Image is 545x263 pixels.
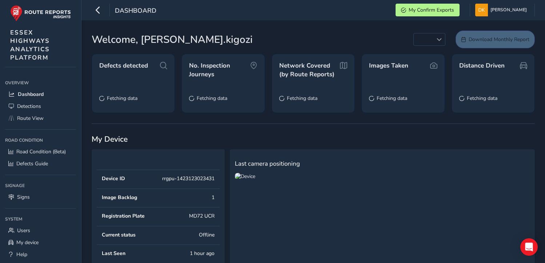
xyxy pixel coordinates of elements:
[99,61,148,70] span: Defects detected
[5,88,76,100] a: Dashboard
[5,112,76,124] a: Route View
[189,61,250,78] span: No. Inspection Journeys
[409,7,454,13] span: My Confirm Exports
[5,191,76,203] a: Signs
[5,214,76,224] div: System
[115,6,156,16] span: Dashboard
[17,227,30,234] span: Users
[5,77,76,88] div: Overview
[102,175,125,182] div: Device ID
[5,224,76,236] a: Users
[197,95,227,102] span: Fetching data
[17,115,44,122] span: Route View
[107,95,137,102] span: Fetching data
[10,5,71,21] img: rr logo
[199,231,215,238] div: Offline
[287,95,317,102] span: Fetching data
[212,194,215,201] div: 1
[5,100,76,112] a: Detections
[16,148,66,155] span: Road Condition (Beta)
[235,173,255,180] img: Device
[18,91,44,98] span: Dashboard
[189,213,215,219] div: MD72 UCR
[190,250,215,257] div: 1 hour ago
[377,95,407,102] span: Fetching data
[5,146,76,158] a: Road Condition (Beta)
[16,239,39,246] span: My device
[5,180,76,191] div: Signage
[490,4,527,16] span: [PERSON_NAME]
[92,134,128,144] span: My Device
[235,159,300,168] span: Last camera positioning
[475,4,488,16] img: diamond-layout
[102,231,136,238] div: Current status
[162,175,215,182] div: rrgpu-1423123023431
[102,213,145,219] div: Registration Plate
[396,4,460,16] button: My Confirm Exports
[102,194,137,201] div: Image Backlog
[459,61,505,70] span: Distance Driven
[279,61,340,78] span: Network Covered (by Route Reports)
[10,28,50,62] span: ESSEX HIGHWAYS ANALYTICS PLATFORM
[16,251,27,258] span: Help
[5,248,76,260] a: Help
[17,103,41,110] span: Detections
[5,236,76,248] a: My device
[17,194,30,201] span: Signs
[5,135,76,146] div: Road Condition
[5,158,76,170] a: Defects Guide
[475,4,529,16] button: [PERSON_NAME]
[520,238,538,256] div: Open Intercom Messenger
[467,95,497,102] span: Fetching data
[16,160,48,167] span: Defects Guide
[102,250,125,257] div: Last Seen
[92,32,253,47] span: Welcome, [PERSON_NAME].kigozi
[369,61,408,70] span: Images Taken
